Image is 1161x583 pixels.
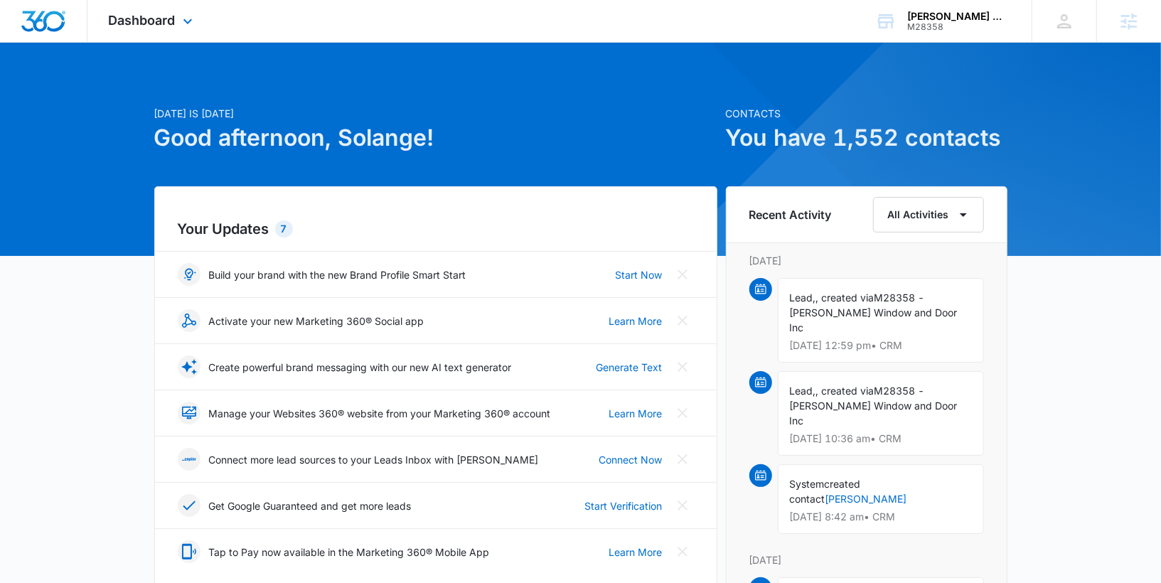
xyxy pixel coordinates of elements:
span: Lead, [790,385,816,397]
div: 7 [275,220,293,237]
a: Learn More [609,406,663,421]
p: Get Google Guaranteed and get more leads [209,498,412,513]
p: Contacts [726,106,1007,121]
span: M28358 - [PERSON_NAME] Window and Door Inc [790,291,958,333]
p: Build your brand with the new Brand Profile Smart Start [209,267,466,282]
span: M28358 - [PERSON_NAME] Window and Door Inc [790,385,958,427]
a: Learn More [609,545,663,560]
p: Activate your new Marketing 360® Social app [209,314,424,328]
button: Close [671,263,694,286]
button: Close [671,494,694,517]
button: Close [671,402,694,424]
button: Close [671,309,694,332]
p: [DATE] 10:36 am • CRM [790,434,972,444]
button: Close [671,448,694,471]
button: Close [671,355,694,378]
span: Lead, [790,291,816,304]
p: [DATE] [749,253,984,268]
span: created contact [790,478,861,505]
div: account name [907,11,1011,22]
p: [DATE] 12:59 pm • CRM [790,341,972,351]
button: All Activities [873,197,984,232]
a: Generate Text [596,360,663,375]
h1: You have 1,552 contacts [726,121,1007,155]
div: account id [907,22,1011,32]
p: Tap to Pay now available in the Marketing 360® Mobile App [209,545,490,560]
p: Create powerful brand messaging with our new AI text generator [209,360,512,375]
span: , created via [816,385,874,397]
a: Start Now [616,267,663,282]
h6: Recent Activity [749,206,832,223]
p: [DATE] [749,552,984,567]
a: Learn More [609,314,663,328]
p: [DATE] is [DATE] [154,106,717,121]
a: Start Verification [585,498,663,513]
h2: Your Updates [178,218,694,240]
a: [PERSON_NAME] [825,493,907,505]
p: [DATE] 8:42 am • CRM [790,512,972,522]
span: Dashboard [109,13,176,28]
p: Manage your Websites 360® website from your Marketing 360® account [209,406,551,421]
span: System [790,478,825,490]
p: Connect more lead sources to your Leads Inbox with [PERSON_NAME] [209,452,539,467]
h1: Good afternoon, Solange! [154,121,717,155]
span: , created via [816,291,874,304]
button: Close [671,540,694,563]
a: Connect Now [599,452,663,467]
